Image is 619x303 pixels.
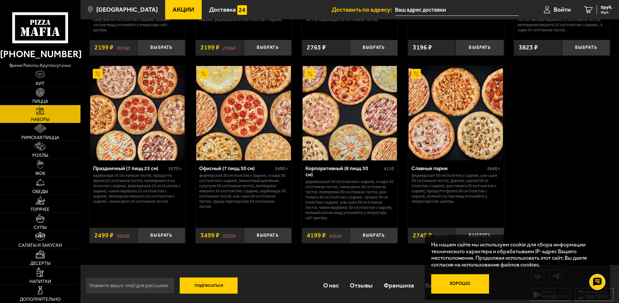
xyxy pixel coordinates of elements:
[21,135,59,140] span: Римская пицца
[30,261,50,266] span: Десерты
[305,69,315,79] img: Акционный
[378,275,420,296] a: Франшиза
[601,5,613,10] span: 0 руб.
[305,165,382,178] div: Корпоративный (8 пицц 30 см)
[117,232,130,239] s: 3693 ₽
[200,232,219,239] span: 3499 ₽
[137,228,185,243] button: Выбрать
[435,232,448,239] s: 3875 ₽
[344,275,378,296] a: Отзывы
[199,173,288,209] p: Фермерская 30 см (толстое с сыром), 4 сыра 30 см (толстое с сыром), Пикантный цыплёнок сулугуни 3...
[94,232,113,239] span: 2499 ₽
[168,166,182,171] span: 2570 г
[332,6,395,13] span: Доставить по адресу:
[180,277,238,294] button: Подписаться
[237,5,247,15] img: 15daf4d41897b9f0e9f617042186c801.svg
[305,179,394,221] p: Деревенская 30 см (толстое с сыром), 4 сыра 30 см (тонкое тесто), Чикен Ранч 30 см (тонкое тесто)...
[307,232,326,239] span: 4199 ₽
[32,99,48,104] span: Пицца
[562,40,610,56] button: Выбрать
[173,6,194,13] span: Акции
[411,173,500,204] p: Фермерская 30 см (толстое с сыром), Аль-Шам 30 см (тонкое тесто), [PERSON_NAME] 30 см (толстое с ...
[350,228,398,243] button: Выбрать
[317,275,344,296] a: О нас
[223,232,236,239] s: 5553 ₽
[601,10,613,14] span: 0 шт.
[31,117,49,122] span: Наборы
[329,232,342,239] s: 6452 ₽
[411,69,421,79] img: Акционный
[34,225,47,230] span: Супы
[395,4,519,16] input: Ваш адрес доставки
[519,44,538,51] span: 3823 ₽
[275,166,288,171] span: 3400 г
[90,66,185,160] img: Праздничный (7 пицц 25 см)
[200,44,219,51] span: 2199 ₽
[303,66,397,160] img: Корпоративный (8 пицц 30 см)
[384,166,394,171] span: 4110
[209,6,236,13] span: Доставка
[350,40,398,56] button: Выбрать
[32,153,48,158] span: Роллы
[93,173,182,204] p: Карбонара 25 см (тонкое тесто), Прошутто Фунги 25 см (тонкое тесто), Пепперони 25 см (толстое с с...
[36,81,45,86] span: Хит
[409,66,503,160] img: Славные парни
[137,40,185,56] button: Выбрать
[487,166,500,171] span: 2840 г
[431,241,600,268] p: На нашем сайте мы используем cookie для сбора информации технического характера и обрабатываем IP...
[196,66,291,160] img: Офисный (7 пицц 30 см)
[408,66,504,160] a: АкционныйСлавные парни
[90,66,186,160] a: АкционныйПраздничный (7 пицц 25 см)
[32,189,48,194] span: Обеды
[413,232,432,239] span: 2749 ₽
[244,40,292,56] button: Выбрать
[420,275,458,296] a: Вакансии
[456,40,504,56] button: Выбрать
[196,66,292,160] a: АкционныйОфисный (7 пицц 30 см)
[413,44,432,51] span: 3196 ₽
[117,44,130,51] s: 3076 ₽
[411,165,486,171] div: Славные парни
[93,165,167,171] div: Праздничный (7 пицц 25 см)
[31,207,49,212] span: Горячее
[35,171,45,176] span: WOK
[94,44,113,51] span: 2199 ₽
[302,66,398,160] a: АкционныйКорпоративный (8 пицц 30 см)
[199,165,273,171] div: Офисный (7 пицц 30 см)
[456,228,504,243] button: Выбрать
[86,277,175,294] input: Укажите ваш e-mail для рассылки
[244,228,292,243] button: Выбрать
[223,44,236,51] s: 2765 ₽
[93,69,102,79] img: Акционный
[199,69,208,79] img: Акционный
[431,274,489,294] button: Хорошо
[96,6,158,13] span: [GEOGRAPHIC_DATA]
[18,243,62,248] span: Салаты и закуски
[29,279,51,284] span: Напитки
[554,6,571,13] span: Войти
[307,44,326,51] span: 2765 ₽
[20,297,61,302] span: Дополнительно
